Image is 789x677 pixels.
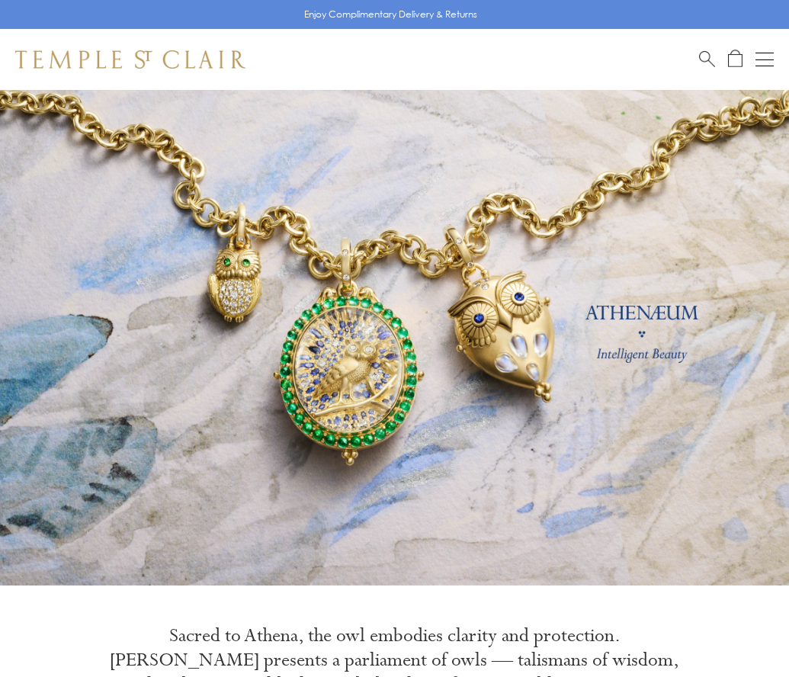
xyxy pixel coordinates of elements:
a: Search [699,50,715,69]
a: Open Shopping Bag [728,50,742,69]
button: Open navigation [755,50,774,69]
p: Enjoy Complimentary Delivery & Returns [304,7,477,22]
img: Temple St. Clair [15,50,245,69]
